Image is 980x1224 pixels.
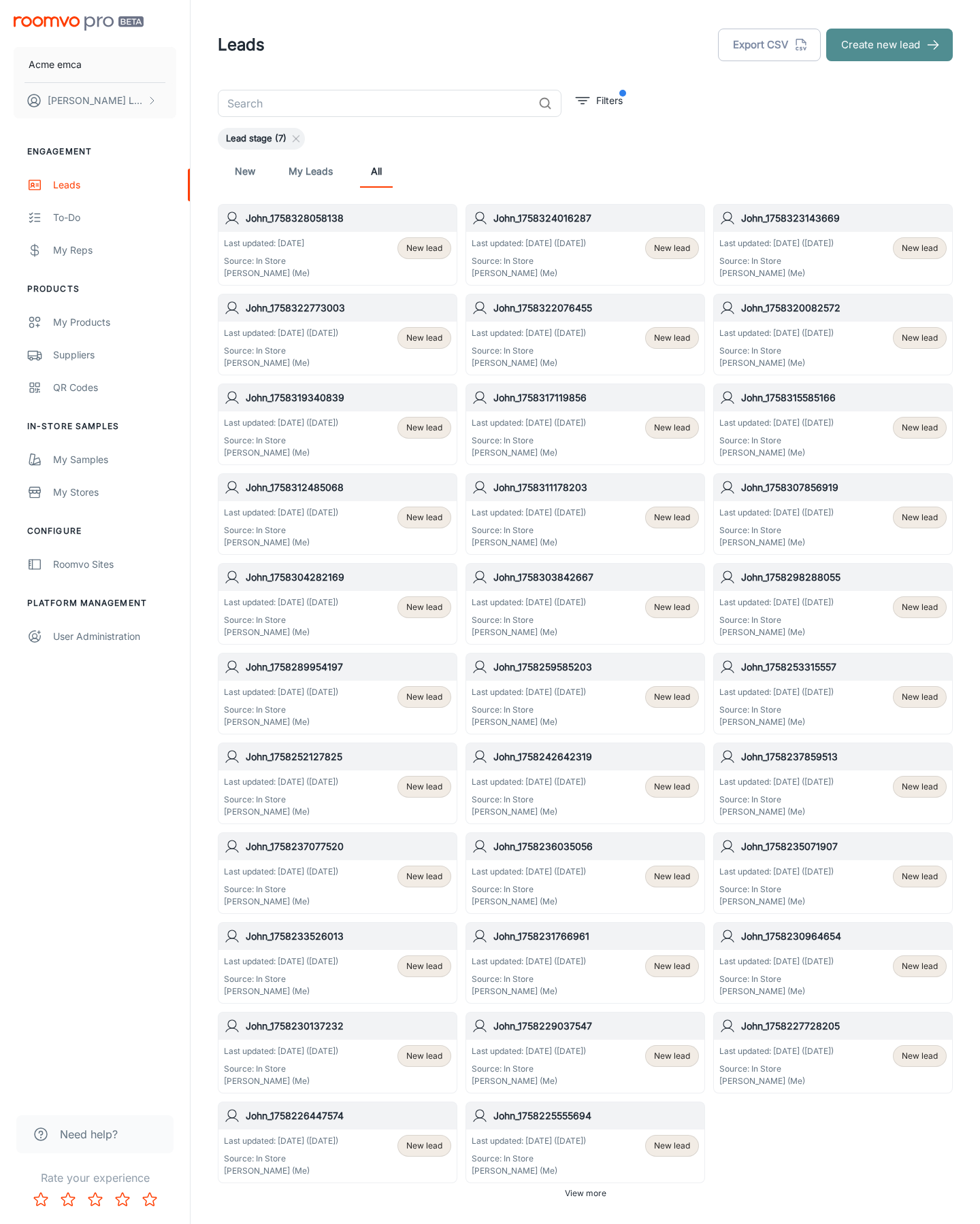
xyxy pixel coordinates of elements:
[224,345,338,357] p: Source: In Store
[719,255,834,267] p: Source: In Store
[465,384,705,465] a: John_1758317119856Last updated: [DATE] ([DATE])Source: In Store[PERSON_NAME] (Me)New lead
[224,883,338,896] p: Source: In Store
[246,1019,451,1034] h6: John_1758230137232
[224,327,338,339] p: Last updated: [DATE] ([DATE])
[472,1063,586,1075] p: Source: In Store
[654,242,690,254] span: New lead
[218,128,305,150] div: Lead stage (7)
[472,327,586,339] p: Last updated: [DATE] ([DATE])
[218,90,533,117] input: Search
[741,1019,947,1034] h6: John_1758227728205
[572,90,626,112] button: filter
[719,447,834,459] p: [PERSON_NAME] (Me)
[224,686,338,698] p: Last updated: [DATE] ([DATE])
[53,380,176,395] div: QR Codes
[246,929,451,944] h6: John_1758233526013
[719,776,834,788] p: Last updated: [DATE] ([DATE])
[224,255,310,267] p: Source: In Store
[472,883,586,896] p: Source: In Store
[224,973,338,985] p: Source: In Store
[472,955,586,968] p: Last updated: [DATE] ([DATE])
[713,653,953,734] a: John_1758253315557Last updated: [DATE] ([DATE])Source: In Store[PERSON_NAME] (Me)New lead
[654,691,690,703] span: New lead
[493,1019,699,1034] h6: John_1758229037547
[902,511,938,524] span: New lead
[902,960,938,972] span: New lead
[713,473,953,555] a: John_1758307856919Last updated: [DATE] ([DATE])Source: In Store[PERSON_NAME] (Me)New lead
[902,242,938,254] span: New lead
[53,629,176,644] div: User Administration
[465,743,705,824] a: John_1758242642319Last updated: [DATE] ([DATE])Source: In Store[PERSON_NAME] (Me)New lead
[224,237,310,250] p: Last updated: [DATE]
[741,480,947,495] h6: John_1758307856919
[472,435,586,447] p: Source: In Store
[406,242,442,254] span: New lead
[654,601,690,613] span: New lead
[741,211,947,226] h6: John_1758323143669
[713,1012,953,1093] a: John_1758227728205Last updated: [DATE] ([DATE])Source: In Store[PERSON_NAME] (Me)New lead
[224,776,338,788] p: Last updated: [DATE] ([DATE])
[53,177,176,192] div: Leads
[472,1165,586,1177] p: [PERSON_NAME] (Me)
[224,435,338,447] p: Source: In Store
[472,524,586,537] p: Source: In Store
[406,511,442,524] span: New lead
[218,563,457,645] a: John_1758304282169Last updated: [DATE] ([DATE])Source: In Store[PERSON_NAME] (Me)New lead
[465,1102,705,1183] a: John_1758225555694Last updated: [DATE] ([DATE])Source: In Store[PERSON_NAME] (Me)New lead
[465,294,705,375] a: John_1758322076455Last updated: [DATE] ([DATE])Source: In Store[PERSON_NAME] (Me)New lead
[472,267,586,279] p: [PERSON_NAME] (Me)
[224,896,338,908] p: [PERSON_NAME] (Me)
[224,357,338,369] p: [PERSON_NAME] (Me)
[719,1075,834,1087] p: [PERSON_NAME] (Me)
[719,537,834,549] p: [PERSON_NAME] (Me)
[741,749,947,764] h6: John_1758237859513
[719,806,834,818] p: [PERSON_NAME] (Me)
[472,1153,586,1165] p: Source: In Store
[719,955,834,968] p: Last updated: [DATE] ([DATE])
[719,704,834,716] p: Source: In Store
[218,384,457,465] a: John_1758319340839Last updated: [DATE] ([DATE])Source: In Store[PERSON_NAME] (Me)New lead
[719,596,834,609] p: Last updated: [DATE] ([DATE])
[224,1153,338,1165] p: Source: In Store
[718,29,821,61] button: Export CSV
[218,832,457,914] a: John_1758237077520Last updated: [DATE] ([DATE])Source: In Store[PERSON_NAME] (Me)New lead
[218,922,457,1004] a: John_1758233526013Last updated: [DATE] ([DATE])Source: In Store[PERSON_NAME] (Me)New lead
[472,255,586,267] p: Source: In Store
[713,384,953,465] a: John_1758315585166Last updated: [DATE] ([DATE])Source: In Store[PERSON_NAME] (Me)New lead
[654,870,690,883] span: New lead
[246,660,451,675] h6: John_1758289954197
[406,691,442,703] span: New lead
[741,301,947,316] h6: John_1758320082572
[53,315,176,330] div: My Products
[741,570,947,585] h6: John_1758298288055
[246,390,451,405] h6: John_1758319340839
[719,686,834,698] p: Last updated: [DATE] ([DATE])
[719,1063,834,1075] p: Source: In Store
[136,1186,163,1213] button: Rate 5 star
[493,839,699,854] h6: John_1758236035056
[902,870,938,883] span: New lead
[565,1187,606,1200] span: View more
[559,1183,612,1204] button: View more
[60,1126,118,1142] span: Need help?
[472,776,586,788] p: Last updated: [DATE] ([DATE])
[53,452,176,467] div: My Samples
[218,33,265,57] h1: Leads
[218,294,457,375] a: John_1758322773003Last updated: [DATE] ([DATE])Source: In Store[PERSON_NAME] (Me)New lead
[406,601,442,613] span: New lead
[465,1012,705,1093] a: John_1758229037547Last updated: [DATE] ([DATE])Source: In Store[PERSON_NAME] (Me)New lead
[472,794,586,806] p: Source: In Store
[493,749,699,764] h6: John_1758242642319
[246,749,451,764] h6: John_1758252127825
[465,832,705,914] a: John_1758236035056Last updated: [DATE] ([DATE])Source: In Store[PERSON_NAME] (Me)New lead
[719,1045,834,1057] p: Last updated: [DATE] ([DATE])
[654,1140,690,1152] span: New lead
[472,507,586,519] p: Last updated: [DATE] ([DATE])
[224,716,338,728] p: [PERSON_NAME] (Me)
[719,973,834,985] p: Source: In Store
[472,866,586,878] p: Last updated: [DATE] ([DATE])
[406,332,442,344] span: New lead
[224,866,338,878] p: Last updated: [DATE] ([DATE])
[493,480,699,495] h6: John_1758311178203
[472,973,586,985] p: Source: In Store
